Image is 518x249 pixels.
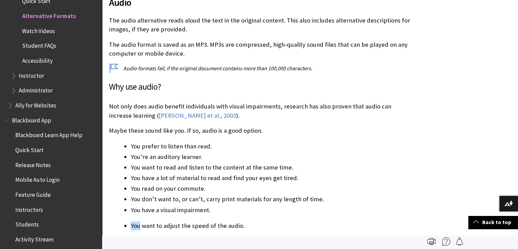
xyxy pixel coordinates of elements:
[15,189,51,198] span: Feature Guide
[22,40,56,49] span: Student FAQs
[427,237,436,246] img: Print
[442,237,450,246] img: More help
[109,64,410,72] p: Audio formats fail, if the original document contains more than 100,000 characters.
[22,10,76,19] span: Alternative Formats
[131,173,410,183] li: You have a lot of material to read and find your eyes get tired.
[131,205,410,215] li: You have a visual impairment.
[22,55,53,64] span: Accessibility
[109,40,410,58] p: The audio format is saved as an MP3. MP3s are compressed, high-quality sound files that can be pl...
[15,219,39,228] span: Students
[455,237,464,246] img: Follow this page
[131,142,410,151] li: You prefer to listen than read.
[19,85,53,94] span: Administrator
[15,130,82,139] span: Blackboard Learn App Help
[109,126,410,135] p: Maybe these sound like you. If so, audio is a good option.
[15,100,56,109] span: Ally for Websites
[131,152,410,162] li: You’re an auditory learner.
[109,102,410,120] p: Not only does audio benefit individuals with visual impairments, research has also proven that au...
[109,80,410,93] h3: Why use audio?
[131,163,410,172] li: You want to read and listen to the content at the same time.
[109,16,410,34] p: The audio alternative reads aloud the text in the original content. This also includes alternativ...
[15,234,53,243] span: Activity Stream
[468,216,518,229] a: Back to top
[15,144,44,153] span: Quick Start
[15,159,51,169] span: Release Notes
[15,174,60,184] span: Mobile Auto Login
[159,112,236,120] a: [PERSON_NAME] et al., 2003
[131,184,410,193] li: You read on your commute.
[22,25,55,34] span: Watch Videos
[15,204,43,213] span: Instructors
[131,221,410,230] p: You want to adjust the speed of the audio.
[12,115,51,124] span: Blackboard App
[19,70,44,79] span: Instructor
[131,194,410,204] li: You don’t want to, or can’t, carry print materials for any length of time.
